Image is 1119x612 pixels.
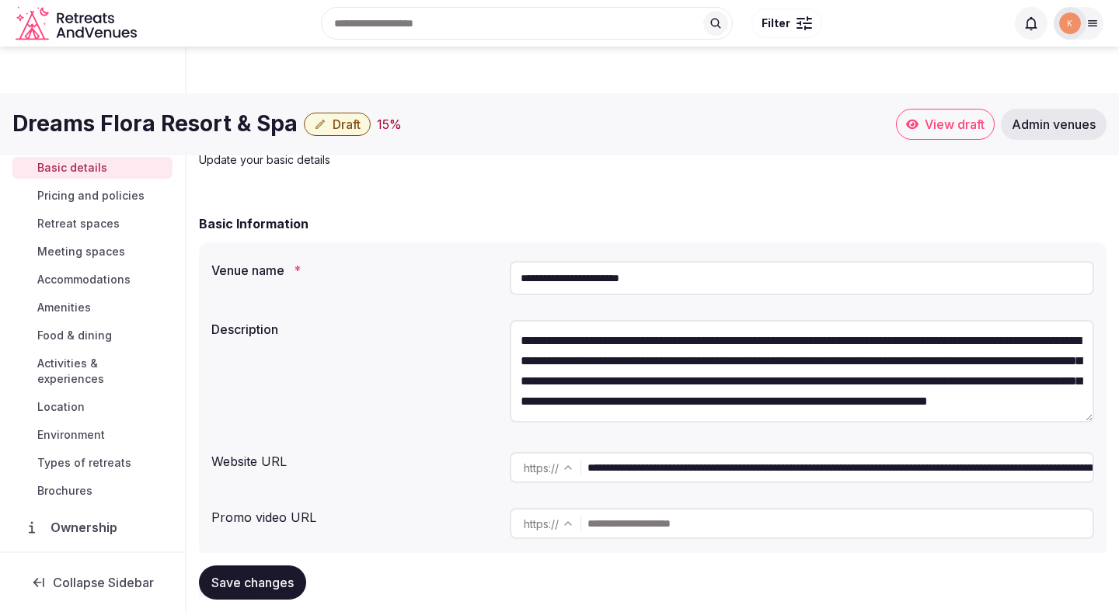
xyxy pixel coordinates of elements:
[304,113,371,136] button: Draft
[211,575,294,590] span: Save changes
[377,115,402,134] button: 15%
[1059,12,1081,34] img: katsabado
[896,109,995,140] a: View draft
[51,518,124,537] span: Ownership
[37,455,131,471] span: Types of retreats
[37,483,92,499] span: Brochures
[12,241,173,263] a: Meeting spaces
[333,116,361,132] span: Draft
[211,446,497,471] div: Website URL
[199,214,309,233] h2: Basic Information
[12,213,173,235] a: Retreat spaces
[12,157,173,179] a: Basic details
[211,323,497,336] label: Description
[37,188,145,203] span: Pricing and policies
[12,565,173,600] button: Collapse Sidebar
[12,185,173,207] a: Pricing and policies
[37,160,107,176] span: Basic details
[12,269,173,290] a: Accommodations
[12,511,173,544] a: Ownership
[925,116,985,132] span: View draft
[1012,116,1096,132] span: Admin venues
[12,424,173,446] a: Environment
[37,356,166,387] span: Activities & experiences
[12,550,173,582] a: Administration
[53,575,154,590] span: Collapse Sidebar
[1001,109,1107,140] a: Admin venues
[199,565,306,600] button: Save changes
[12,353,173,390] a: Activities & experiences
[12,452,173,474] a: Types of retreats
[37,244,125,259] span: Meeting spaces
[37,427,105,443] span: Environment
[37,328,112,343] span: Food & dining
[199,152,721,168] p: Update your basic details
[12,325,173,346] a: Food & dining
[37,399,85,415] span: Location
[211,264,497,276] label: Venue name
[12,109,298,139] h1: Dreams Flora Resort & Spa
[37,300,91,315] span: Amenities
[37,272,131,287] span: Accommodations
[12,297,173,318] a: Amenities
[16,6,140,41] svg: Retreats and Venues company logo
[37,216,120,231] span: Retreat spaces
[16,6,140,41] a: Visit the homepage
[751,9,822,38] button: Filter
[211,502,497,527] div: Promo video URL
[12,480,173,502] a: Brochures
[762,16,790,31] span: Filter
[377,115,402,134] div: 15 %
[12,396,173,418] a: Location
